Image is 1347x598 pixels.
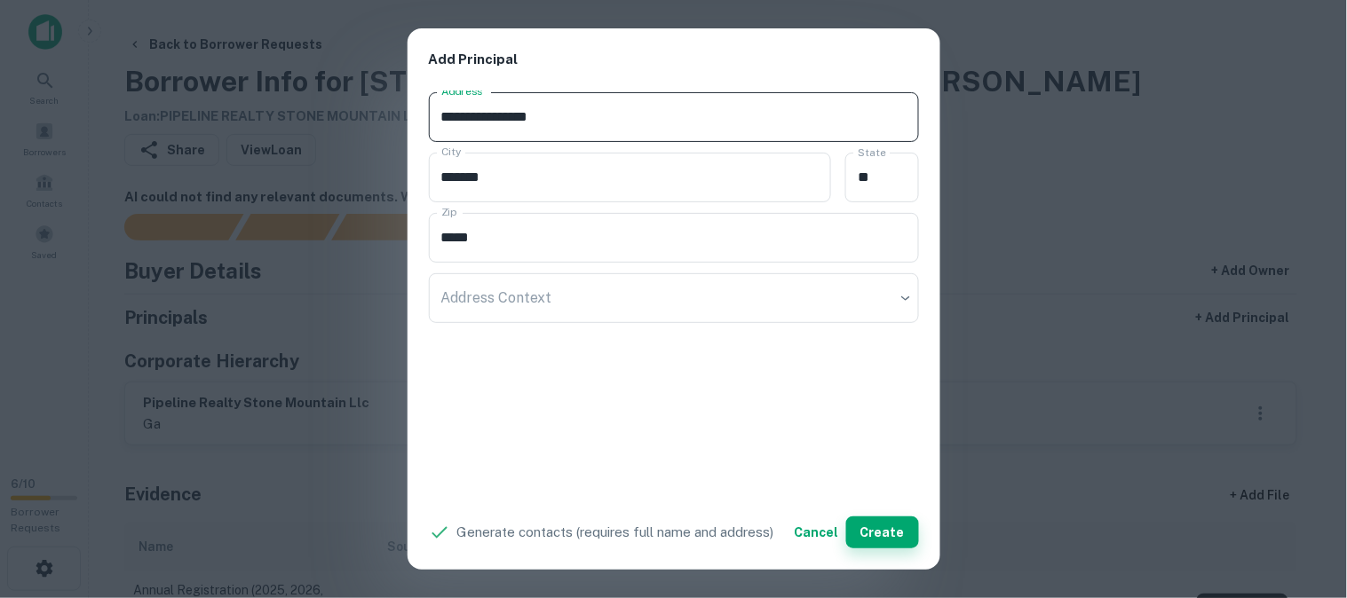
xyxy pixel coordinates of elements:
label: Zip [441,205,457,220]
div: ​ [429,273,919,323]
button: Create [846,516,919,548]
label: Address [441,84,482,99]
iframe: Chat Widget [1258,456,1347,541]
label: City [441,145,462,160]
button: Cancel [788,516,846,548]
h2: Add Principal [408,28,940,91]
label: State [858,145,886,160]
p: Generate contacts (requires full name and address) [457,522,774,543]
